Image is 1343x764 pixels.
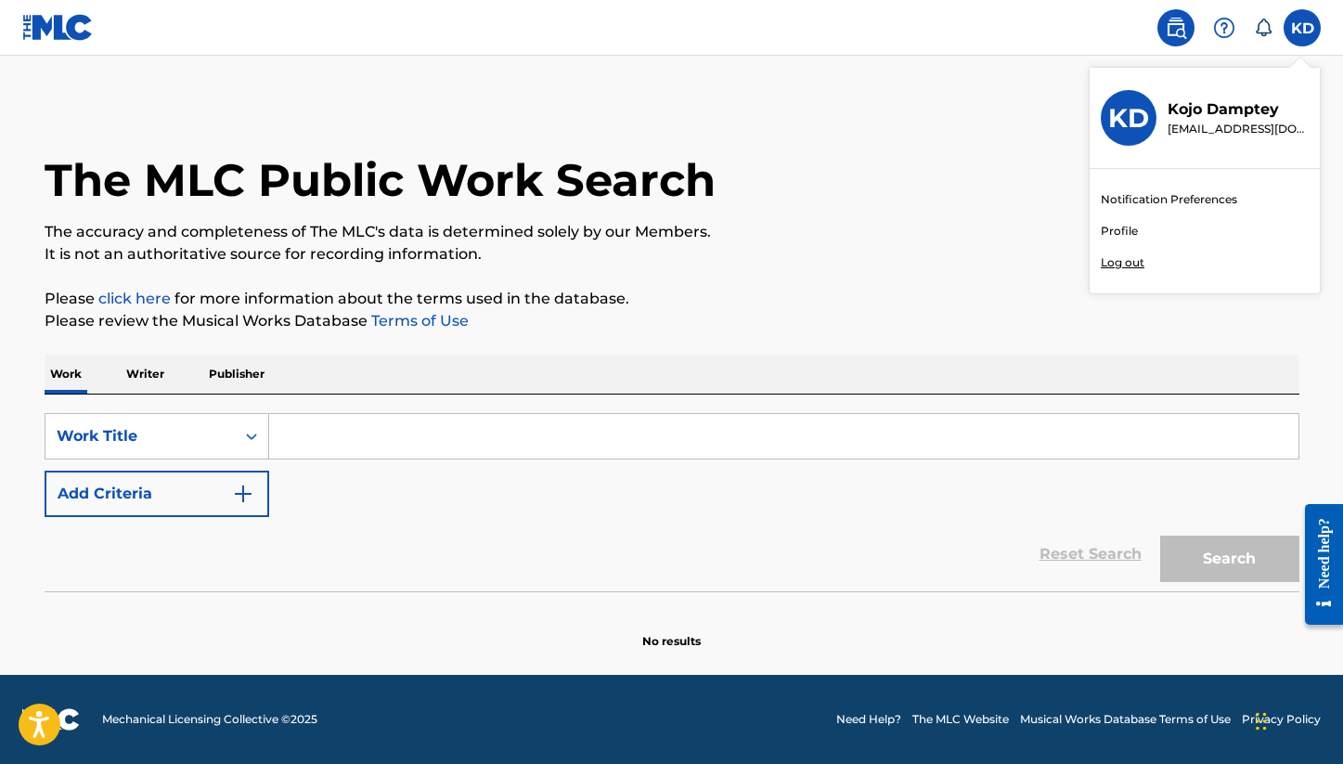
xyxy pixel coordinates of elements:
span: Mechanical Licensing Collective © 2025 [102,711,317,728]
a: click here [98,290,171,307]
p: iamdeejayko@gmail.com [1168,121,1309,137]
a: Terms of Use [368,312,469,330]
form: Search Form [45,413,1299,591]
a: Profile [1101,223,1138,240]
span: KD [1291,18,1314,40]
a: Notification Preferences [1101,191,1237,208]
p: Work [45,355,87,394]
h1: The MLC Public Work Search [45,152,716,208]
p: It is not an authoritative source for recording information. [45,243,1299,265]
div: Help [1206,9,1243,46]
p: No results [642,611,701,650]
h3: KD [1108,102,1149,135]
div: Notifications [1254,19,1272,37]
button: Add Criteria [45,471,269,517]
div: Drag [1256,693,1267,749]
img: search [1165,17,1187,39]
iframe: Resource Center [1291,488,1343,641]
p: Publisher [203,355,270,394]
p: Log out [1101,254,1144,271]
div: Work Title [57,425,224,447]
a: Privacy Policy [1242,711,1321,728]
img: logo [22,708,80,731]
p: Please for more information about the terms used in the database. [45,288,1299,310]
a: Musical Works Database Terms of Use [1020,711,1231,728]
div: User Menu [1284,9,1321,46]
p: Writer [121,355,170,394]
img: 9d2ae6d4665cec9f34b9.svg [232,483,254,505]
a: The MLC Website [912,711,1009,728]
p: Kojo Damptey [1168,98,1309,121]
img: help [1213,17,1235,39]
img: MLC Logo [22,14,94,41]
p: Please review the Musical Works Database [45,310,1299,332]
a: Public Search [1157,9,1194,46]
p: The accuracy and completeness of The MLC's data is determined solely by our Members. [45,221,1299,243]
a: Need Help? [836,711,901,728]
iframe: Chat Widget [1250,675,1343,764]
